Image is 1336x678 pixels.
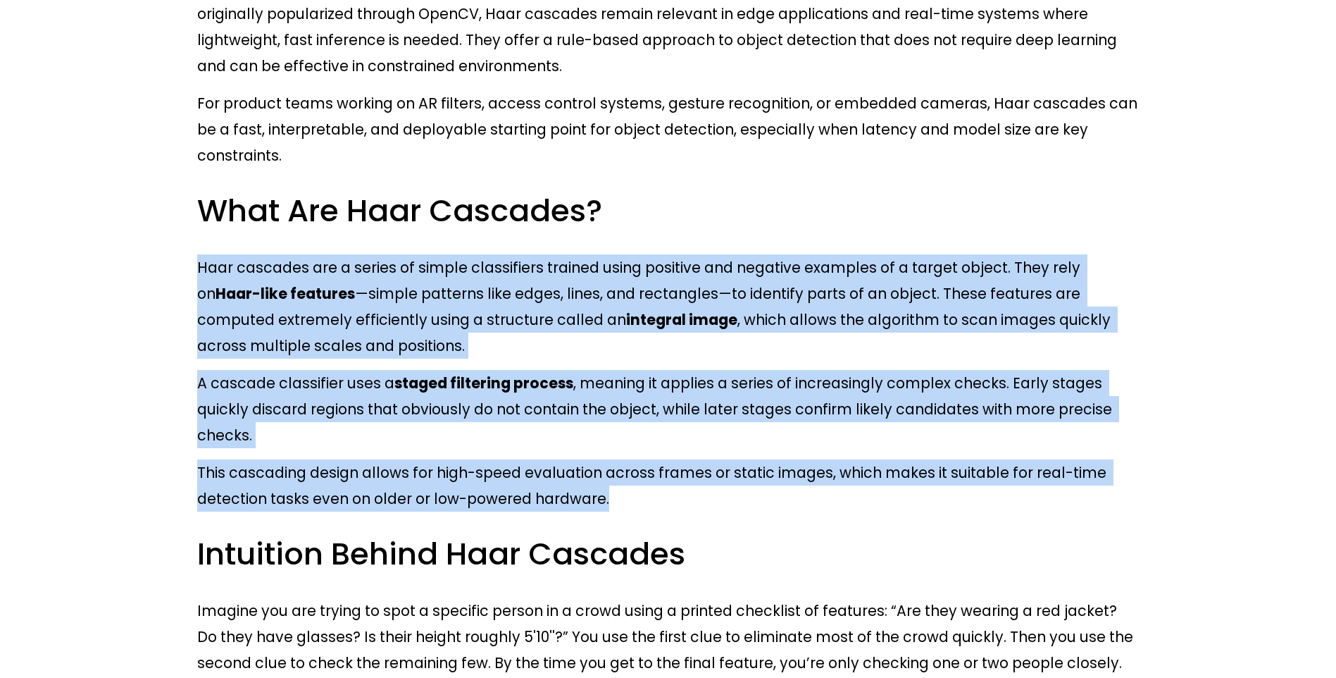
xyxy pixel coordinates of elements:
p: For product teams working on AR filters, access control systems, gesture recognition, or embedded... [197,90,1139,168]
strong: integral image [626,309,737,330]
h3: What Are Haar Cascades? [197,191,1139,232]
p: Imagine you are trying to spot a specific person in a crowd using a printed checklist of features... [197,598,1139,676]
p: Haar cascades are a series of simple classifiers trained using positive and negative examples of ... [197,254,1139,359]
h3: Intuition Behind Haar Cascades [197,534,1139,575]
p: This cascading design allows for high-speed evaluation across frames or static images, which make... [197,460,1139,512]
p: A cascade classifier uses a , meaning it applies a series of increasingly complex checks. Early s... [197,370,1139,448]
strong: Haar-like features [216,283,355,304]
strong: staged filtering process [394,373,573,393]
